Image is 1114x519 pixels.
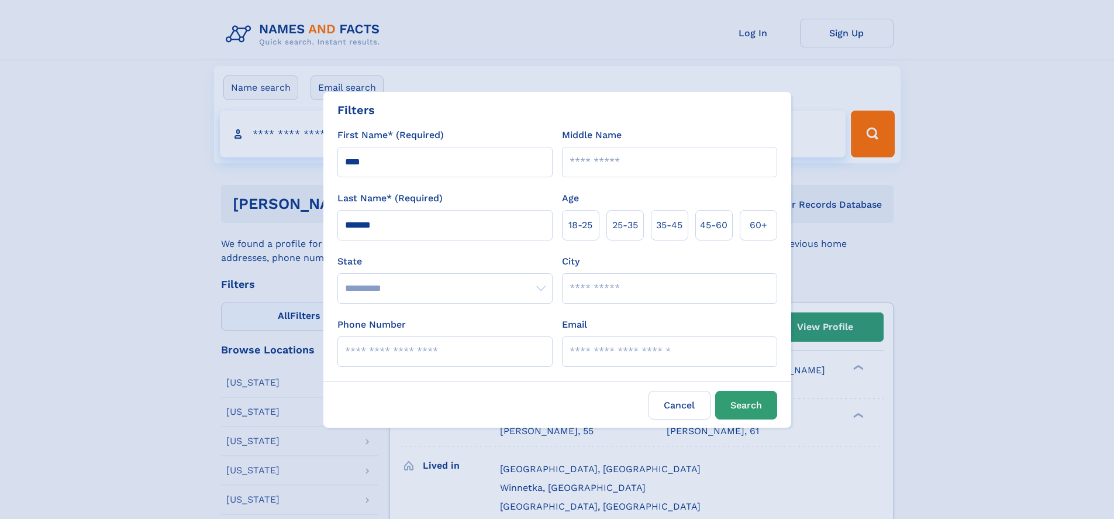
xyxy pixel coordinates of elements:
[568,218,592,232] span: 18‑25
[750,218,767,232] span: 60+
[700,218,727,232] span: 45‑60
[649,391,711,420] label: Cancel
[562,128,622,142] label: Middle Name
[562,191,579,205] label: Age
[715,391,777,420] button: Search
[656,218,682,232] span: 35‑45
[562,318,587,332] label: Email
[337,101,375,119] div: Filters
[337,255,553,269] label: State
[337,128,444,142] label: First Name* (Required)
[337,191,443,205] label: Last Name* (Required)
[612,218,638,232] span: 25‑35
[337,318,406,332] label: Phone Number
[562,255,580,269] label: City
